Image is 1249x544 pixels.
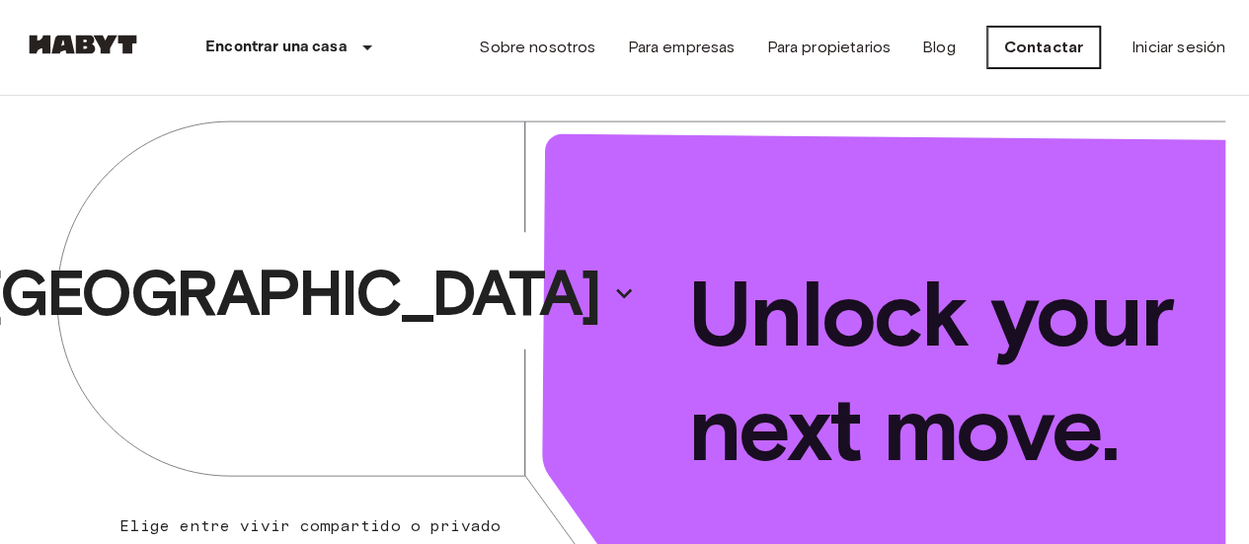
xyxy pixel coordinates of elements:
[627,36,735,59] a: Para empresas
[688,257,1195,486] p: Unlock your next move.
[24,35,142,54] img: Habyt
[205,36,348,59] p: Encontrar una casa
[922,36,956,59] a: Blog
[766,36,891,59] a: Para propietarios
[479,36,595,59] a: Sobre nosotros
[1132,36,1225,59] a: Iniciar sesión
[987,27,1100,68] a: Contactar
